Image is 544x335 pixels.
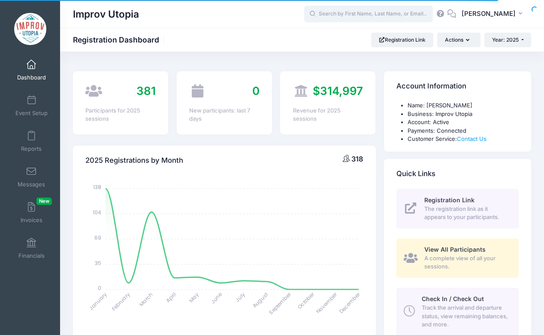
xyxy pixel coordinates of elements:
[189,107,260,123] div: New participants: last 7 days
[396,161,435,186] h4: Quick Links
[95,259,101,266] tspan: 35
[18,252,45,259] span: Financials
[73,35,166,44] h1: Registration Dashboard
[187,291,200,304] tspan: May
[422,295,484,302] span: Check In / Check Out
[11,198,52,228] a: InvoicesNew
[408,127,519,135] li: Payments: Connected
[164,291,177,304] tspan: April
[422,304,509,329] span: Track the arrival and departure status, view remaining balances, and more.
[11,233,52,263] a: Financials
[351,155,363,163] span: 318
[88,291,109,312] tspan: January
[21,216,42,224] span: Invoices
[293,107,363,123] div: Revenue for 2025 sessions
[296,290,316,311] tspan: October
[73,4,139,24] h1: Improv Utopia
[492,37,519,43] span: Year: 2025
[408,135,519,143] li: Customer Service:
[94,234,101,241] tspan: 69
[21,145,42,152] span: Reports
[209,291,224,305] tspan: June
[234,291,247,304] tspan: July
[484,33,531,47] button: Year: 2025
[11,91,52,121] a: Event Setup
[396,238,519,278] a: View All Participants A complete view of all your sessions.
[424,196,474,204] span: Registration Link
[424,205,509,222] span: The registration link as it appears to your participants.
[98,284,101,292] tspan: 0
[252,84,260,97] span: 0
[93,183,101,191] tspan: 138
[408,110,519,119] li: Business: Improv Utopia
[17,74,46,81] span: Dashboard
[85,148,183,173] h4: 2025 Registrations by Month
[408,101,519,110] li: Name: [PERSON_NAME]
[396,189,519,228] a: Registration Link The registration link as it appears to your participants.
[456,4,531,24] button: [PERSON_NAME]
[396,74,466,99] h4: Account Information
[136,84,156,97] span: 381
[437,33,480,47] button: Actions
[36,198,52,205] span: New
[267,290,293,316] tspan: September
[424,254,509,271] span: A complete view of all your sessions.
[14,13,46,45] img: Improv Utopia
[11,126,52,156] a: Reports
[457,135,487,142] a: Contact Us
[110,291,131,312] tspan: February
[338,290,362,315] tspan: December
[11,55,52,85] a: Dashboard
[251,291,269,309] tspan: August
[424,246,486,253] span: View All Participants
[85,107,156,123] div: Participants for 2025 sessions
[314,290,339,315] tspan: November
[462,9,516,18] span: [PERSON_NAME]
[11,162,52,192] a: Messages
[371,33,433,47] a: Registration Link
[304,6,433,23] input: Search by First Name, Last Name, or Email...
[18,181,45,188] span: Messages
[15,110,48,117] span: Event Setup
[313,84,363,97] span: $314,997
[138,291,155,308] tspan: March
[93,209,101,216] tspan: 104
[408,118,519,127] li: Account: Active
